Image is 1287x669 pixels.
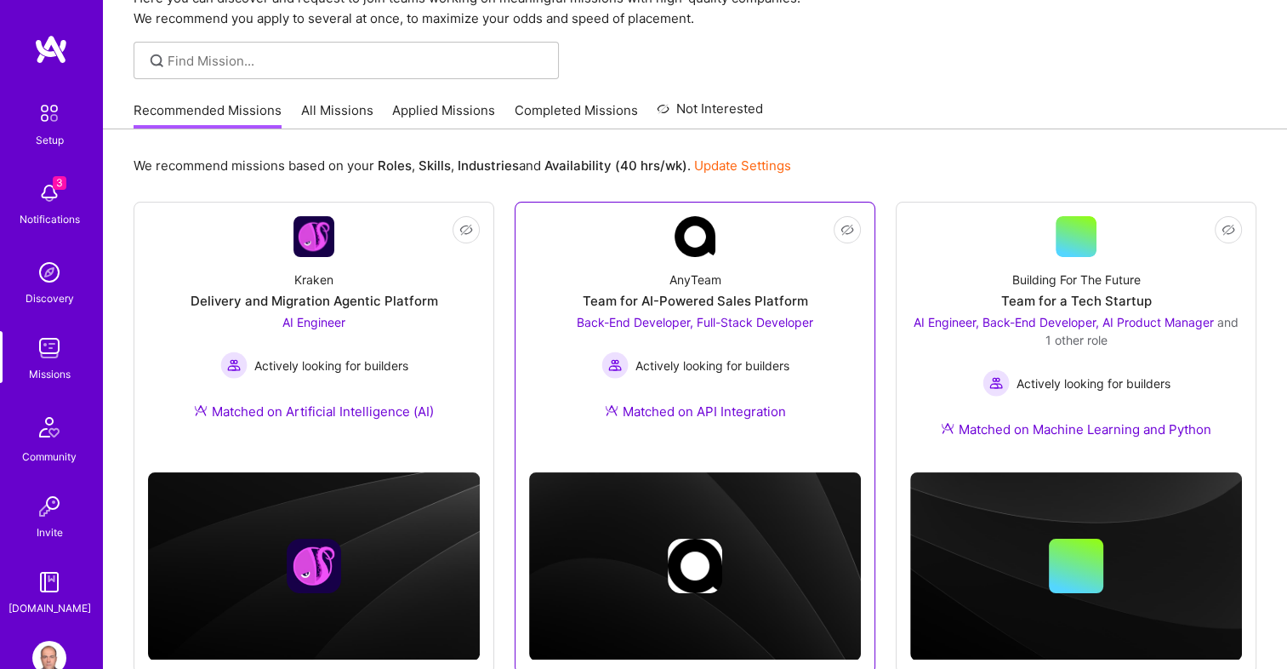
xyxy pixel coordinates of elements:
div: Missions [29,365,71,383]
img: logo [34,34,68,65]
span: AI Engineer [282,315,345,329]
a: Company LogoAnyTeamTeam for AI-Powered Sales PlatformBack-End Developer, Full-Stack Developer Act... [529,216,861,441]
img: Company Logo [675,216,715,257]
div: [DOMAIN_NAME] [9,599,91,617]
span: AI Engineer, Back-End Developer, AI Product Manager [914,315,1214,329]
i: icon SearchGrey [147,51,167,71]
div: Setup [36,131,64,149]
a: Company LogoKrakenDelivery and Migration Agentic PlatformAI Engineer Actively looking for builder... [148,216,480,441]
div: Matched on API Integration [605,403,786,420]
img: cover [910,472,1242,660]
i: icon EyeClosed [1222,223,1235,237]
b: Availability (40 hrs/wk) [544,157,687,174]
i: icon EyeClosed [459,223,473,237]
div: Team for AI-Powered Sales Platform [583,292,808,310]
a: Applied Missions [392,101,495,129]
a: Recommended Missions [134,101,282,129]
img: cover [529,472,861,660]
img: guide book [32,565,66,599]
div: Building For The Future [1012,271,1141,289]
a: Completed Missions [515,101,638,129]
span: Back-End Developer, Full-Stack Developer [577,315,813,329]
img: Actively looking for builders [601,352,629,379]
a: Not Interested [657,99,763,129]
div: Matched on Machine Learning and Python [941,420,1211,438]
a: Building For The FutureTeam for a Tech StartupAI Engineer, Back-End Developer, AI Product Manager... [910,216,1242,459]
div: Matched on Artificial Intelligence (AI) [194,403,434,420]
img: Invite [32,489,66,523]
img: teamwork [32,331,66,365]
div: Kraken [294,271,333,289]
a: Update Settings [694,157,791,174]
b: Skills [419,157,451,174]
div: Delivery and Migration Agentic Platform [191,292,438,310]
b: Roles [378,157,412,174]
img: Ateam Purple Icon [194,403,208,417]
div: Discovery [26,289,74,307]
b: Industries [458,157,519,174]
div: Team for a Tech Startup [1001,292,1152,310]
img: Ateam Purple Icon [941,421,954,435]
img: cover [148,472,480,660]
div: Notifications [20,210,80,228]
span: 3 [53,176,66,190]
div: Community [22,448,77,466]
img: bell [32,176,66,210]
img: Ateam Purple Icon [605,403,618,417]
img: Company logo [668,539,722,593]
p: We recommend missions based on your , , and . [134,157,791,174]
a: All Missions [301,101,373,129]
img: Actively looking for builders [982,369,1010,397]
img: Community [29,407,70,448]
div: Invite [37,523,63,541]
div: AnyTeam [669,271,721,289]
img: Actively looking for builders [220,352,248,379]
img: Company Logo [293,216,334,257]
img: discovery [32,255,66,289]
img: setup [31,95,67,131]
img: Company logo [287,539,341,593]
input: Find Mission... [168,52,546,70]
span: Actively looking for builders [635,357,789,375]
i: icon EyeClosed [840,223,854,237]
span: Actively looking for builders [1017,375,1170,392]
span: Actively looking for builders [254,357,408,375]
